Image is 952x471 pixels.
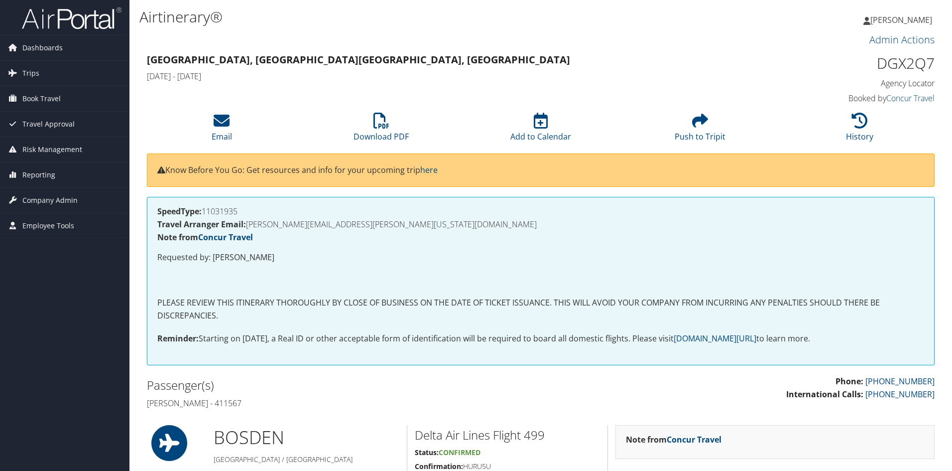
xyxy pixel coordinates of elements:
[863,5,942,35] a: [PERSON_NAME]
[139,6,675,27] h1: Airtinerary®
[749,93,935,104] h4: Booked by
[439,448,480,457] span: Confirmed
[157,297,924,322] p: PLEASE REVIEW THIS ITINERARY THOROUGHLY BY CLOSE OF BUSINESS ON THE DATE OF TICKET ISSUANCE. THIS...
[667,434,721,445] a: Concur Travel
[510,118,571,142] a: Add to Calendar
[157,206,202,217] strong: SpeedType:
[749,53,935,74] h1: DGX2Q7
[157,333,199,344] strong: Reminder:
[157,220,924,228] h4: [PERSON_NAME][EMAIL_ADDRESS][PERSON_NAME][US_STATE][DOMAIN_NAME]
[870,14,932,25] span: [PERSON_NAME]
[626,434,721,445] strong: Note from
[835,376,863,387] strong: Phone:
[886,93,935,104] a: Concur Travel
[198,232,253,243] a: Concur Travel
[22,162,55,187] span: Reporting
[786,389,863,400] strong: International Calls:
[22,112,75,137] span: Travel Approval
[22,213,74,238] span: Employee Tools
[157,207,924,215] h4: 11031935
[354,118,409,142] a: Download PDF
[415,427,600,444] h2: Delta Air Lines Flight 499
[749,78,935,89] h4: Agency Locator
[22,6,121,30] img: airportal-logo.png
[415,448,439,457] strong: Status:
[869,33,935,46] a: Admin Actions
[420,164,438,175] a: here
[147,53,570,66] strong: [GEOGRAPHIC_DATA], [GEOGRAPHIC_DATA] [GEOGRAPHIC_DATA], [GEOGRAPHIC_DATA]
[214,455,399,465] h5: [GEOGRAPHIC_DATA] / [GEOGRAPHIC_DATA]
[157,164,924,177] p: Know Before You Go: Get resources and info for your upcoming trip
[157,232,253,243] strong: Note from
[147,71,734,82] h4: [DATE] - [DATE]
[157,332,924,345] p: Starting on [DATE], a Real ID or other acceptable form of identification will be required to boar...
[147,377,533,394] h2: Passenger(s)
[22,61,39,86] span: Trips
[214,425,399,450] h1: BOS DEN
[157,251,924,264] p: Requested by: [PERSON_NAME]
[147,398,533,409] h4: [PERSON_NAME] - 411567
[846,118,873,142] a: History
[865,376,935,387] a: [PHONE_NUMBER]
[22,137,82,162] span: Risk Management
[22,188,78,213] span: Company Admin
[675,118,725,142] a: Push to Tripit
[22,86,61,111] span: Book Travel
[415,462,463,471] strong: Confirmation:
[157,219,246,230] strong: Travel Arranger Email:
[674,333,756,344] a: [DOMAIN_NAME][URL]
[865,389,935,400] a: [PHONE_NUMBER]
[22,35,63,60] span: Dashboards
[212,118,232,142] a: Email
